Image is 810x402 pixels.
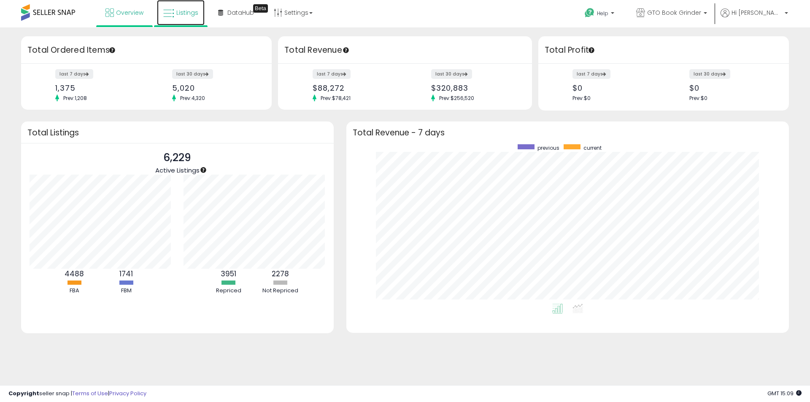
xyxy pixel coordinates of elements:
[588,46,595,54] div: Tooltip anchor
[689,84,774,92] div: $0
[316,94,355,102] span: Prev: $78,421
[353,130,783,136] h3: Total Revenue - 7 days
[572,84,657,92] div: $0
[221,269,236,279] b: 3951
[572,94,591,102] span: Prev: $0
[431,84,517,92] div: $320,883
[55,84,140,92] div: 1,375
[597,10,608,17] span: Help
[155,166,200,175] span: Active Listings
[578,1,623,27] a: Help
[537,144,559,151] span: previous
[59,94,91,102] span: Prev: 1,208
[435,94,478,102] span: Prev: $256,520
[108,46,116,54] div: Tooltip anchor
[272,269,289,279] b: 2278
[342,46,350,54] div: Tooltip anchor
[27,44,265,56] h3: Total Ordered Items
[155,150,200,166] p: 6,229
[313,69,351,79] label: last 7 days
[116,8,143,17] span: Overview
[119,269,133,279] b: 1741
[545,44,783,56] h3: Total Profit
[721,8,788,27] a: Hi [PERSON_NAME]
[65,269,84,279] b: 4488
[101,287,151,295] div: FBM
[732,8,782,17] span: Hi [PERSON_NAME]
[27,130,327,136] h3: Total Listings
[172,84,257,92] div: 5,020
[689,94,707,102] span: Prev: $0
[176,8,198,17] span: Listings
[253,4,268,13] div: Tooltip anchor
[55,69,93,79] label: last 7 days
[689,69,730,79] label: last 30 days
[203,287,254,295] div: Repriced
[284,44,526,56] h3: Total Revenue
[200,166,207,174] div: Tooltip anchor
[172,69,213,79] label: last 30 days
[313,84,399,92] div: $88,272
[227,8,254,17] span: DataHub
[584,8,595,18] i: Get Help
[583,144,602,151] span: current
[431,69,472,79] label: last 30 days
[176,94,209,102] span: Prev: 4,320
[572,69,610,79] label: last 7 days
[49,287,100,295] div: FBA
[255,287,306,295] div: Not Repriced
[647,8,701,17] span: GTO Book Grinder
